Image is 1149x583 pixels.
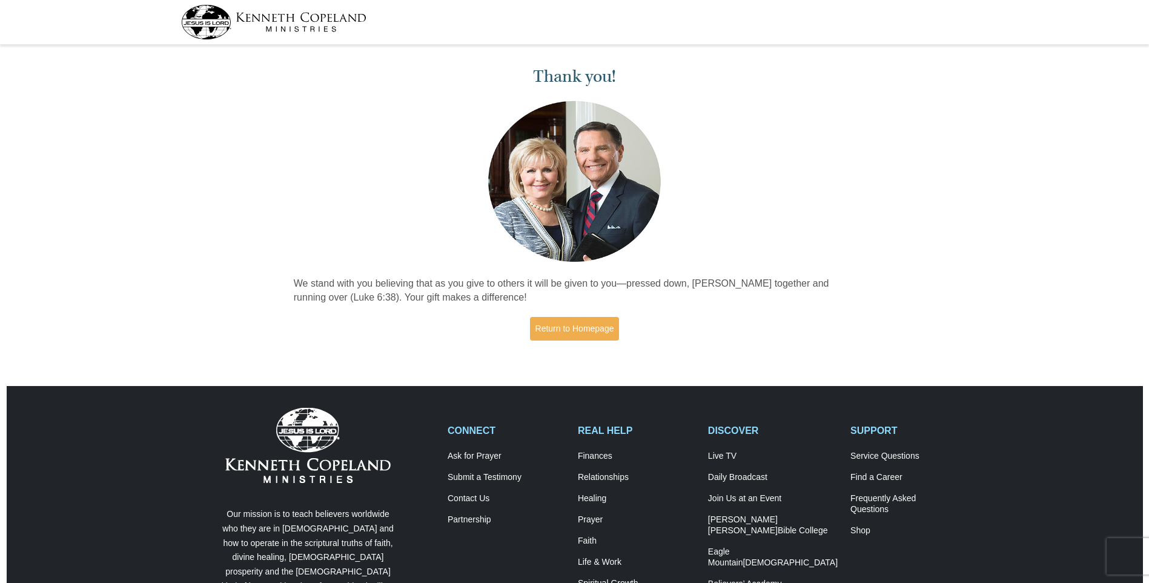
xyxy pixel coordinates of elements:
a: Find a Career [850,472,968,483]
a: Eagle Mountain[DEMOGRAPHIC_DATA] [708,547,838,568]
a: Partnership [448,515,565,525]
span: [DEMOGRAPHIC_DATA] [743,558,838,567]
img: Kenneth and Gloria [485,98,664,265]
img: Kenneth Copeland Ministries [225,408,391,483]
a: Daily Broadcast [708,472,838,483]
h2: REAL HELP [578,425,695,436]
a: Relationships [578,472,695,483]
a: Prayer [578,515,695,525]
a: Life & Work [578,557,695,568]
a: Live TV [708,451,838,462]
a: Ask for Prayer [448,451,565,462]
span: Bible College [778,525,828,535]
a: Join Us at an Event [708,493,838,504]
a: Faith [578,536,695,547]
a: [PERSON_NAME] [PERSON_NAME]Bible College [708,515,838,536]
a: Submit a Testimony [448,472,565,483]
a: Shop [850,525,968,536]
p: We stand with you believing that as you give to others it will be given to you—pressed down, [PER... [294,277,856,305]
h2: SUPPORT [850,425,968,436]
a: Service Questions [850,451,968,462]
a: Return to Homepage [530,317,620,341]
a: Healing [578,493,695,504]
a: Finances [578,451,695,462]
a: Frequently AskedQuestions [850,493,968,515]
h1: Thank you! [294,67,856,87]
h2: CONNECT [448,425,565,436]
a: Contact Us [448,493,565,504]
h2: DISCOVER [708,425,838,436]
img: kcm-header-logo.svg [181,5,366,39]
